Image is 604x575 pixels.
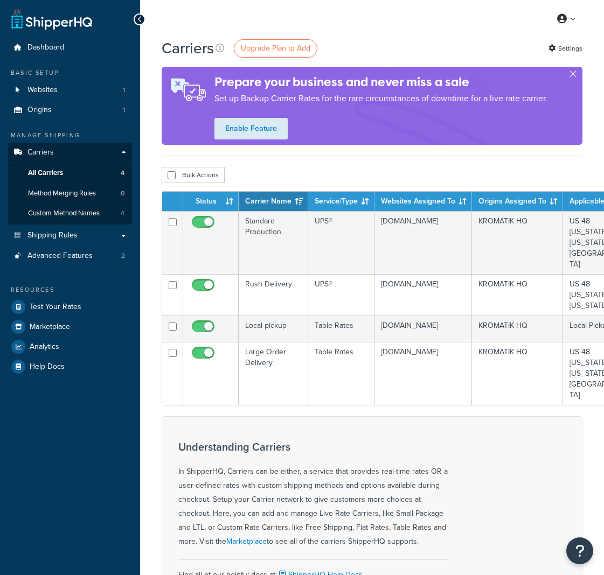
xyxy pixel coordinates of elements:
span: Origins [27,106,52,115]
span: Analytics [30,342,59,352]
span: 2 [121,251,125,261]
td: Table Rates [308,342,374,405]
span: Method Merging Rules [28,189,96,198]
td: [DOMAIN_NAME] [374,342,472,405]
button: Bulk Actions [162,167,225,183]
img: ad-rules-rateshop-fe6ec290ccb7230408bd80ed9643f0289d75e0ffd9eb532fc0e269fcd187b520.png [162,67,214,113]
td: Standard Production [239,211,308,274]
td: Local pickup [239,315,308,342]
td: [DOMAIN_NAME] [374,315,472,342]
span: 1 [123,86,125,95]
a: Marketplace [8,317,132,336]
p: Set up Backup Carrier Rates for the rare circumstances of downtime for a live rate carrier. [214,91,547,106]
a: Upgrade Plan to Add [234,39,317,58]
span: Marketplace [30,322,70,332]
li: Custom Method Names [8,204,132,223]
a: Shipping Rules [8,226,132,246]
td: Rush Delivery [239,274,308,315]
span: All Carriers [28,169,63,178]
th: Origins Assigned To: activate to sort column ascending [472,192,563,211]
td: UPS® [308,274,374,315]
span: Carriers [27,148,54,157]
a: Settings [549,41,582,56]
span: Help Docs [30,362,65,371]
td: Large Order Delivery [239,342,308,405]
li: Method Merging Rules [8,184,132,204]
th: Websites Assigned To: activate to sort column ascending [374,192,472,211]
td: KROMATIK HQ [472,342,563,405]
a: Marketplace [226,536,267,547]
h1: Carriers [162,38,214,59]
span: 0 [121,189,124,198]
a: Carriers [8,143,132,163]
th: Status: activate to sort column ascending [183,192,239,211]
li: All Carriers [8,163,132,183]
div: Resources [8,285,132,294]
span: Custom Method Names [28,209,100,218]
a: Websites 1 [8,80,132,100]
li: Websites [8,80,132,100]
a: Dashboard [8,38,132,58]
td: KROMATIK HQ [472,274,563,315]
span: 1 [123,106,125,115]
th: Carrier Name: activate to sort column ascending [239,192,308,211]
span: Advanced Features [27,251,93,261]
th: Service/Type: activate to sort column ascending [308,192,374,211]
a: Enable Feature [214,118,288,139]
li: Advanced Features [8,246,132,266]
li: Origins [8,100,132,120]
a: Custom Method Names 4 [8,204,132,223]
td: Table Rates [308,315,374,342]
td: [DOMAIN_NAME] [374,274,472,315]
a: Analytics [8,337,132,356]
div: In ShipperHQ, Carriers can be either, a service that provides real-time rates OR a user-defined r... [178,441,448,549]
td: UPS® [308,211,374,274]
div: Basic Setup [8,68,132,78]
td: [DOMAIN_NAME] [374,211,472,274]
td: KROMATIK HQ [472,211,563,274]
div: Manage Shipping [8,131,132,140]
span: Websites [27,86,58,95]
a: Origins 1 [8,100,132,120]
a: Help Docs [8,357,132,376]
li: Carriers [8,143,132,225]
span: 4 [121,169,124,178]
a: Advanced Features 2 [8,246,132,266]
a: Test Your Rates [8,297,132,317]
h4: Prepare your business and never miss a sale [214,73,547,91]
span: Test Your Rates [30,303,81,312]
a: All Carriers 4 [8,163,132,183]
span: Upgrade Plan to Add [241,43,310,54]
td: KROMATIK HQ [472,315,563,342]
span: 4 [121,209,124,218]
span: Shipping Rules [27,231,78,240]
a: Method Merging Rules 0 [8,184,132,204]
button: Open Resource Center [566,537,593,564]
a: ShipperHQ Home [11,8,92,30]
span: Dashboard [27,43,64,52]
h3: Understanding Carriers [178,441,448,453]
